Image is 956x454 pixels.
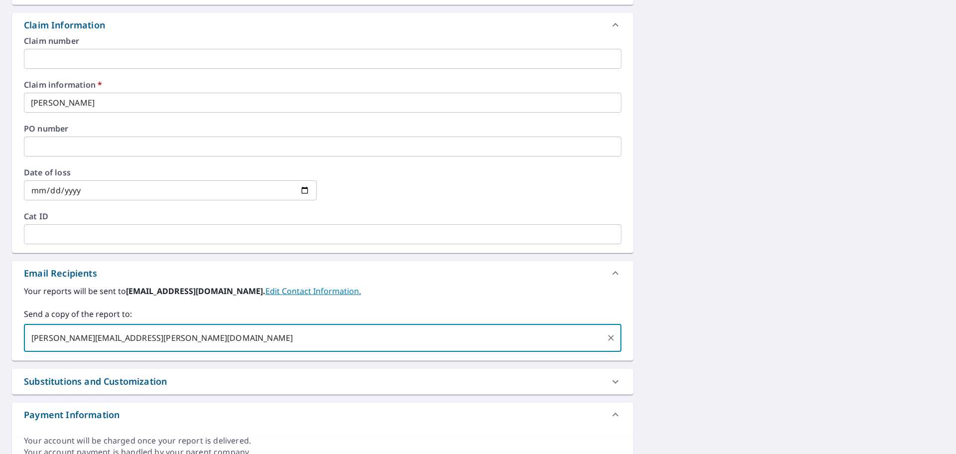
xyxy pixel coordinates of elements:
div: Payment Information [12,403,633,427]
div: Email Recipients [12,261,633,285]
div: Substitutions and Customization [12,369,633,394]
label: Date of loss [24,168,317,176]
div: Claim Information [24,18,105,32]
div: Email Recipients [24,267,97,280]
label: Your reports will be sent to [24,285,621,297]
label: Claim number [24,37,621,45]
label: Cat ID [24,212,621,220]
b: [EMAIL_ADDRESS][DOMAIN_NAME]. [126,286,265,297]
button: Clear [604,331,618,345]
label: Claim information [24,81,621,89]
div: Payment Information [24,408,119,422]
div: Claim Information [12,13,633,37]
a: EditContactInfo [265,286,361,297]
label: PO number [24,125,621,133]
div: Your account will be charged once your report is delivered. [24,435,621,447]
label: Send a copy of the report to: [24,308,621,320]
div: Substitutions and Customization [24,375,167,388]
